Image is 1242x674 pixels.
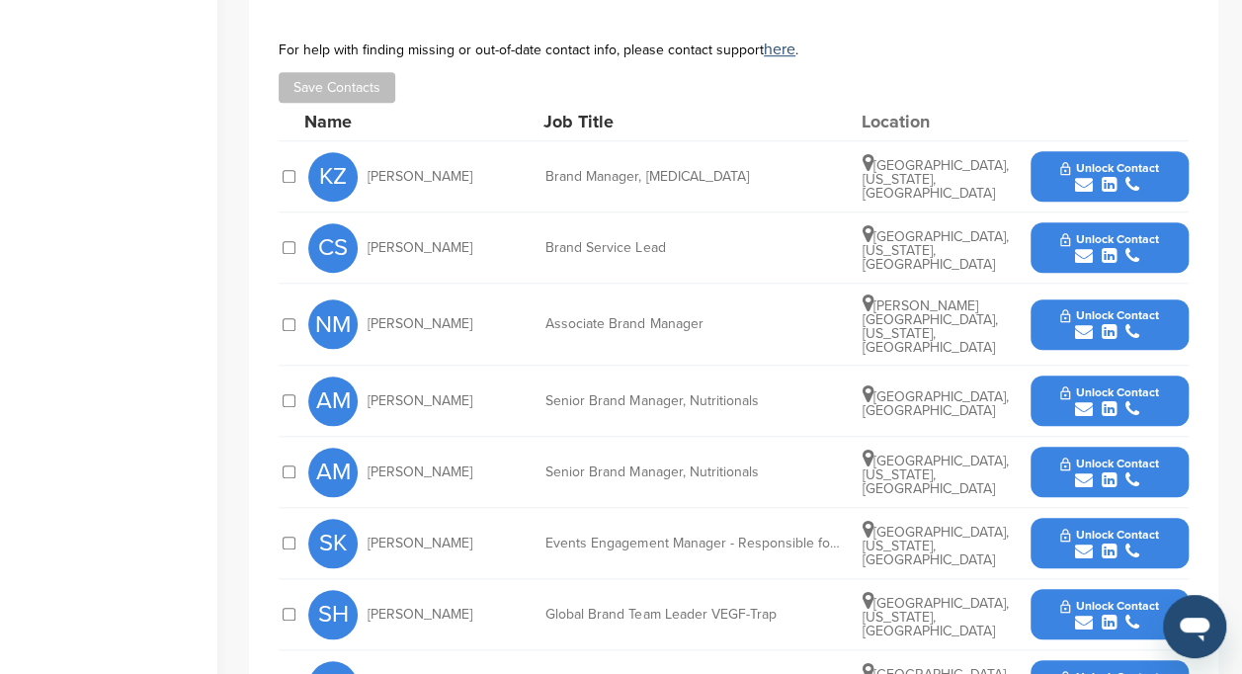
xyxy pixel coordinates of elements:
button: Unlock Contact [1036,295,1182,354]
span: KZ [308,152,358,202]
div: Name [304,113,522,130]
button: Unlock Contact [1036,372,1182,431]
button: Unlock Contact [1036,514,1182,573]
span: CS [308,223,358,273]
button: Unlock Contact [1036,147,1182,207]
button: Save Contacts [279,72,395,103]
span: [PERSON_NAME] [368,317,472,331]
span: Unlock Contact [1060,457,1158,470]
span: [PERSON_NAME] [368,394,472,408]
span: Unlock Contact [1060,528,1158,542]
div: Global Brand Team Leader VEGF-Trap [545,608,842,622]
div: Associate Brand Manager [545,317,842,331]
span: [PERSON_NAME] [368,465,472,479]
span: SK [308,519,358,568]
span: Unlock Contact [1060,161,1158,175]
div: Brand Manager, [MEDICAL_DATA] [545,170,842,184]
span: Unlock Contact [1060,232,1158,246]
span: [GEOGRAPHIC_DATA], [US_STATE], [GEOGRAPHIC_DATA] [863,228,1009,273]
span: Unlock Contact [1060,599,1158,613]
span: [GEOGRAPHIC_DATA], [US_STATE], [GEOGRAPHIC_DATA] [863,157,1009,202]
button: Unlock Contact [1036,218,1182,278]
span: [GEOGRAPHIC_DATA], [US_STATE], [GEOGRAPHIC_DATA] [863,595,1009,639]
button: Unlock Contact [1036,443,1182,502]
div: Location [861,113,1009,130]
span: [GEOGRAPHIC_DATA], [US_STATE], [GEOGRAPHIC_DATA] [863,524,1009,568]
span: [PERSON_NAME] [368,537,472,550]
div: Job Title [543,113,840,130]
span: [PERSON_NAME] [368,241,472,255]
span: [PERSON_NAME] [368,608,472,622]
span: Unlock Contact [1060,308,1158,322]
span: AM [308,377,358,426]
div: For help with finding missing or out-of-date contact info, please contact support . [279,42,1189,57]
span: [PERSON_NAME] [368,170,472,184]
span: [PERSON_NAME][GEOGRAPHIC_DATA], [US_STATE], [GEOGRAPHIC_DATA] [863,297,998,356]
span: AM [308,448,358,497]
a: here [764,40,795,59]
div: Events Engagement Manager - Responsible for Cardiology Brand and Veterans Oncology Program [545,537,842,550]
span: Unlock Contact [1060,385,1158,399]
span: SH [308,590,358,639]
div: Senior Brand Manager, Nutritionals [545,465,842,479]
span: [GEOGRAPHIC_DATA], [GEOGRAPHIC_DATA] [863,388,1009,419]
span: [GEOGRAPHIC_DATA], [US_STATE], [GEOGRAPHIC_DATA] [863,453,1009,497]
span: NM [308,299,358,349]
div: Brand Service Lead [545,241,842,255]
div: Senior Brand Manager, Nutritionals [545,394,842,408]
button: Unlock Contact [1036,585,1182,644]
iframe: Button to launch messaging window [1163,595,1226,658]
